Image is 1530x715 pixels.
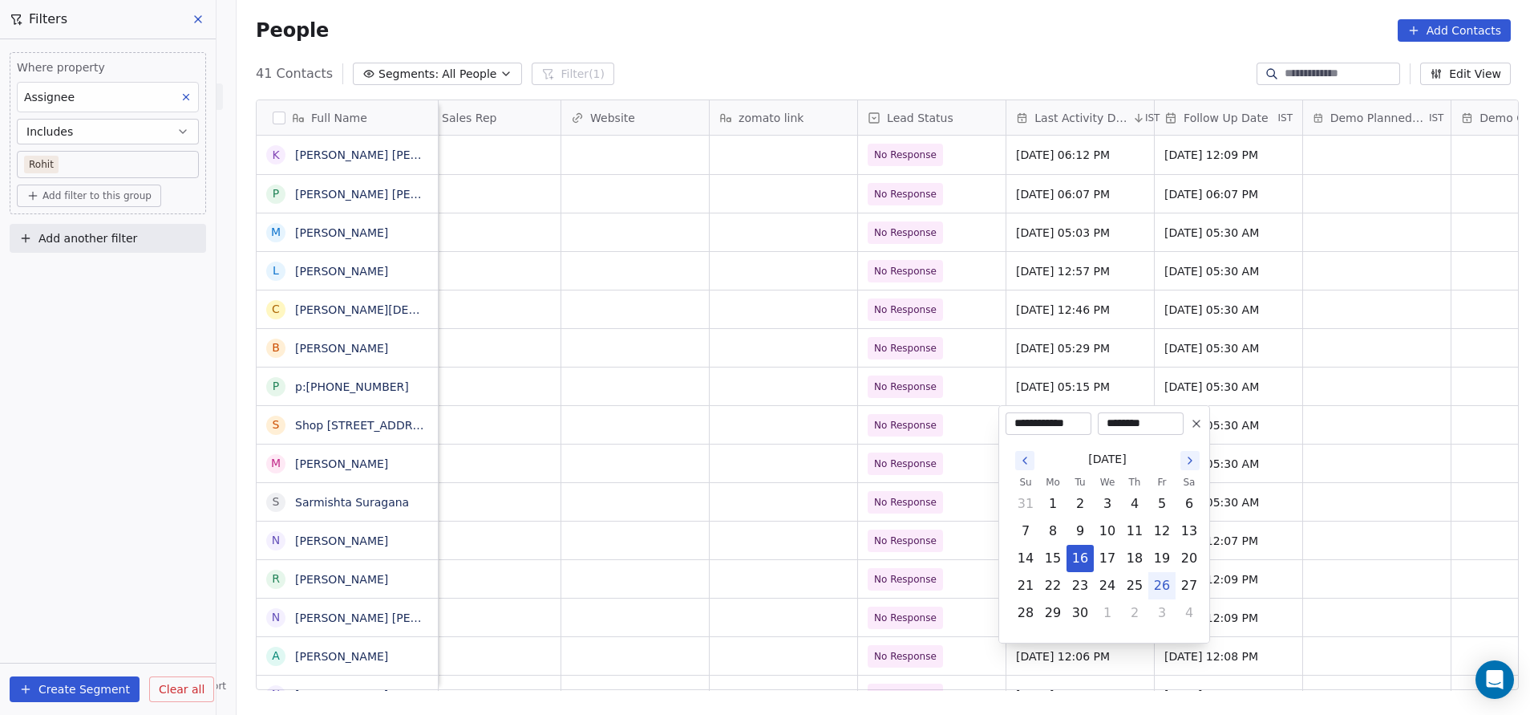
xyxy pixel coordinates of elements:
button: Sunday, September 14th, 2025 [1013,546,1038,571]
th: Monday [1039,474,1067,490]
th: Friday [1148,474,1176,490]
button: Thursday, September 25th, 2025 [1122,573,1147,599]
th: Tuesday [1067,474,1094,490]
button: Friday, October 3rd, 2025 [1149,600,1175,626]
span: [DATE] [1088,451,1126,468]
button: Tuesday, September 23rd, 2025 [1067,573,1093,599]
button: Saturday, October 4th, 2025 [1176,600,1202,626]
button: Saturday, September 20th, 2025 [1176,546,1202,571]
button: Monday, September 22nd, 2025 [1040,573,1066,599]
button: Tuesday, September 9th, 2025 [1067,518,1093,544]
button: Today, Friday, September 26th, 2025 [1149,573,1175,599]
button: Monday, September 8th, 2025 [1040,518,1066,544]
button: Saturday, September 13th, 2025 [1176,518,1202,544]
table: September 2025 [1012,474,1203,627]
button: Monday, September 29th, 2025 [1040,600,1066,626]
button: Friday, September 5th, 2025 [1149,491,1175,517]
button: Tuesday, September 30th, 2025 [1067,600,1093,626]
th: Thursday [1121,474,1148,490]
button: Go to the Previous Month [1015,451,1034,470]
button: Sunday, September 21st, 2025 [1013,573,1038,599]
button: Wednesday, September 24th, 2025 [1095,573,1120,599]
th: Sunday [1012,474,1039,490]
button: Wednesday, September 10th, 2025 [1095,518,1120,544]
button: Thursday, September 18th, 2025 [1122,546,1147,571]
button: Saturday, September 6th, 2025 [1176,491,1202,517]
button: Tuesday, September 2nd, 2025 [1067,491,1093,517]
button: Go to the Next Month [1180,451,1200,470]
button: Friday, September 12th, 2025 [1149,518,1175,544]
th: Wednesday [1094,474,1121,490]
th: Saturday [1176,474,1203,490]
button: Monday, September 1st, 2025 [1040,491,1066,517]
button: Saturday, September 27th, 2025 [1176,573,1202,599]
button: Wednesday, September 3rd, 2025 [1095,491,1120,517]
button: Thursday, October 2nd, 2025 [1122,600,1147,626]
button: Sunday, September 7th, 2025 [1013,518,1038,544]
button: Monday, September 15th, 2025 [1040,546,1066,571]
button: Wednesday, October 1st, 2025 [1095,600,1120,626]
button: Thursday, September 11th, 2025 [1122,518,1147,544]
button: Wednesday, September 17th, 2025 [1095,546,1120,571]
button: Friday, September 19th, 2025 [1149,546,1175,571]
button: Tuesday, September 16th, 2025, selected [1067,546,1093,571]
button: Thursday, September 4th, 2025 [1122,491,1147,517]
button: Sunday, September 28th, 2025 [1013,600,1038,626]
button: Sunday, August 31st, 2025 [1013,491,1038,517]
